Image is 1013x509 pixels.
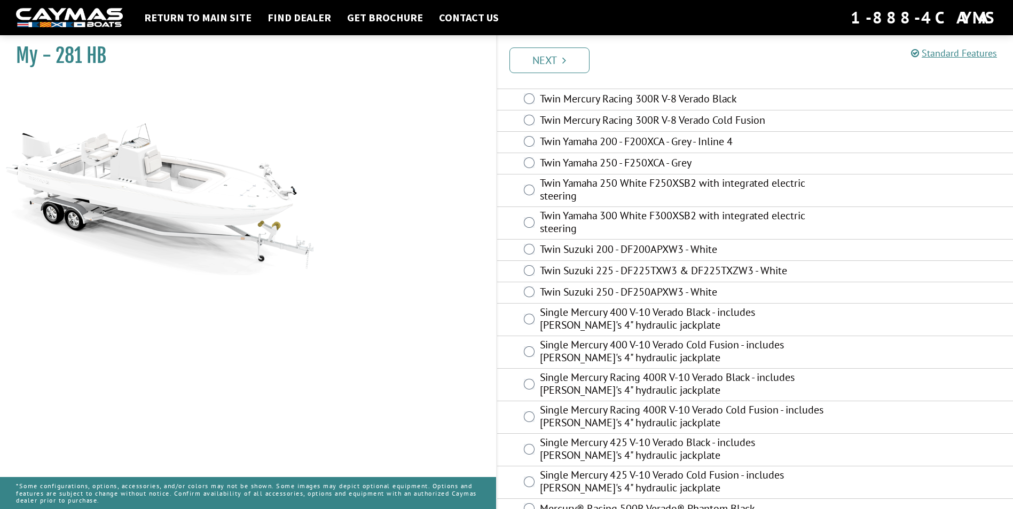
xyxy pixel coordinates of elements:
[540,135,824,150] label: Twin Yamaha 200 - F200XCA - Grey - Inline 4
[509,47,590,73] a: Next
[540,403,824,432] label: Single Mercury Racing 400R V-10 Verado Cold Fusion - includes [PERSON_NAME]'s 4" hydraulic jackplate
[911,47,997,59] a: Standard Features
[540,243,824,258] label: Twin Suzuki 200 - DF200APXW3 - White
[540,468,824,497] label: Single Mercury 425 V-10 Verado Cold Fusion - includes [PERSON_NAME]'s 4" hydraulic jackplate
[540,285,824,301] label: Twin Suzuki 250 - DF250APXW3 - White
[540,436,824,464] label: Single Mercury 425 V-10 Verado Black - includes [PERSON_NAME]'s 4" hydraulic jackplate
[540,114,824,129] label: Twin Mercury Racing 300R V-8 Verado Cold Fusion
[16,477,480,509] p: *Some configurations, options, accessories, and/or colors may not be shown. Some images may depic...
[540,92,824,108] label: Twin Mercury Racing 300R V-8 Verado Black
[16,8,123,28] img: white-logo-c9c8dbefe5ff5ceceb0f0178aa75bf4bb51f6bca0971e226c86eb53dfe498488.png
[540,306,824,334] label: Single Mercury 400 V-10 Verado Black - includes [PERSON_NAME]'s 4" hydraulic jackplate
[540,264,824,280] label: Twin Suzuki 225 - DF225TXW3 & DF225TXZW3 - White
[540,156,824,172] label: Twin Yamaha 250 - F250XCA - Grey
[540,177,824,205] label: Twin Yamaha 250 White F250XSB2 with integrated electric steering
[139,11,257,25] a: Return to main site
[540,338,824,367] label: Single Mercury 400 V-10 Verado Cold Fusion - includes [PERSON_NAME]'s 4" hydraulic jackplate
[540,371,824,399] label: Single Mercury Racing 400R V-10 Verado Black - includes [PERSON_NAME]'s 4" hydraulic jackplate
[342,11,428,25] a: Get Brochure
[540,209,824,237] label: Twin Yamaha 300 White F300XSB2 with integrated electric steering
[16,44,469,68] h1: My - 281 HB
[434,11,504,25] a: Contact Us
[262,11,336,25] a: Find Dealer
[851,6,997,29] div: 1-888-4CAYMAS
